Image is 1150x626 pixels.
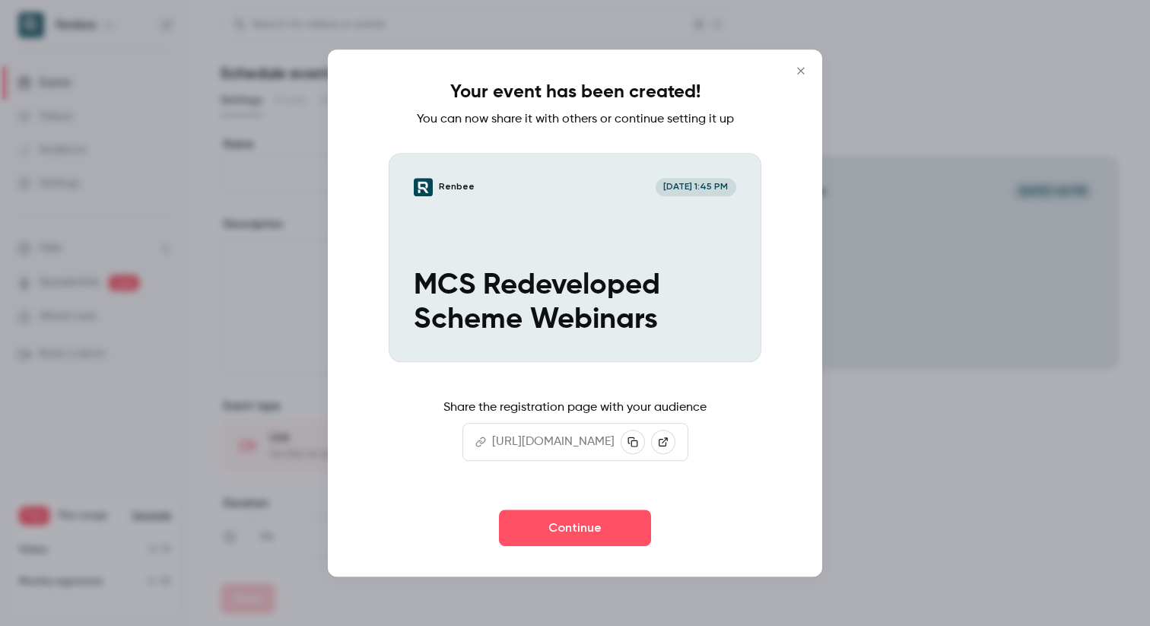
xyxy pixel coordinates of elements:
[499,510,651,546] button: Continue
[450,80,700,104] h1: Your event has been created!
[414,178,433,197] img: MCS Redeveloped Scheme Webinars
[656,178,736,197] span: [DATE] 1:45 PM
[417,110,734,129] p: You can now share it with others or continue setting it up
[414,269,736,337] p: MCS Redeveloped Scheme Webinars
[443,399,707,417] p: Share the registration page with your audience
[786,56,816,86] button: Close
[439,181,475,194] p: Renbee
[492,433,615,451] p: [URL][DOMAIN_NAME]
